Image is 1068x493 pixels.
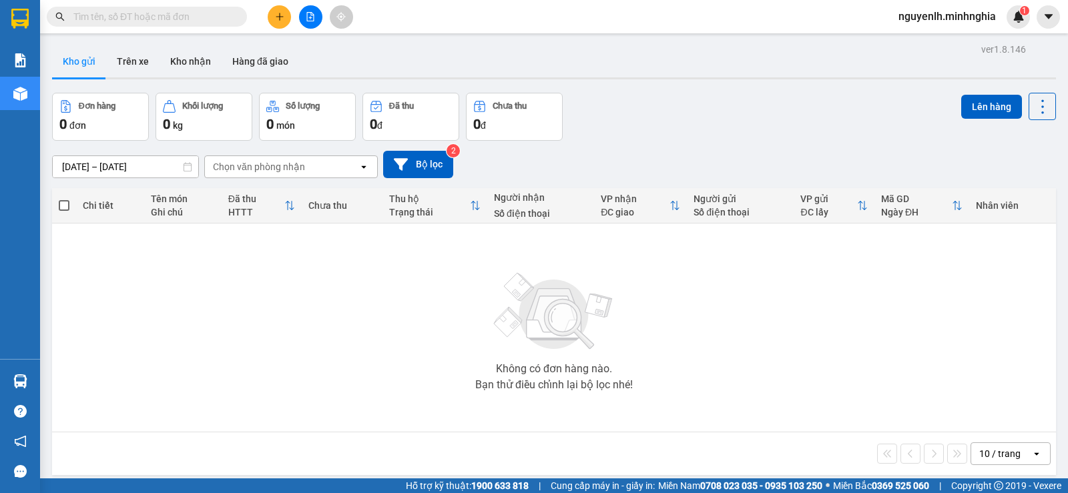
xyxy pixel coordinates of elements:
div: ĐC giao [601,207,670,217]
span: món [276,120,295,131]
button: Kho gửi [52,45,106,77]
div: Trạng thái [389,207,470,217]
strong: 1900 633 818 [471,480,529,491]
div: Số lượng [286,101,320,111]
button: Chưa thu0đ [466,93,563,141]
div: ĐC lấy [800,207,856,217]
span: | [939,478,941,493]
img: logo-vxr [11,9,29,29]
span: 1 [1022,6,1027,15]
span: | [539,478,541,493]
button: Đơn hàng0đơn [52,93,149,141]
span: Miền Nam [658,478,822,493]
span: message [14,465,27,478]
img: solution-icon [13,53,27,67]
div: Khối lượng [182,101,223,111]
strong: 0369 525 060 [872,480,929,491]
span: copyright [994,481,1003,490]
img: warehouse-icon [13,87,27,101]
div: VP nhận [601,193,670,204]
div: Bạn thử điều chỉnh lại bộ lọc nhé! [475,380,633,390]
span: đ [377,120,382,131]
span: file-add [306,12,315,21]
th: Toggle SortBy [874,188,969,223]
strong: 0708 023 035 - 0935 103 250 [700,480,822,491]
button: aim [330,5,353,29]
div: Chọn văn phòng nhận [213,160,305,173]
button: Kho nhận [160,45,222,77]
div: Không có đơn hàng nào. [496,364,612,374]
span: 0 [473,116,481,132]
span: aim [336,12,346,21]
span: ⚪️ [826,483,830,488]
span: 0 [370,116,377,132]
img: icon-new-feature [1013,11,1025,23]
button: plus [268,5,291,29]
div: Mã GD [881,193,952,204]
th: Toggle SortBy [382,188,487,223]
th: Toggle SortBy [794,188,874,223]
div: Số điện thoại [494,208,587,219]
span: search [55,12,65,21]
th: Toggle SortBy [594,188,687,223]
div: VP gửi [800,193,856,204]
div: Người gửi [694,193,787,204]
div: Chưa thu [493,101,527,111]
div: Ghi chú [151,207,215,217]
input: Select a date range. [53,156,198,177]
span: kg [173,120,183,131]
span: 0 [266,116,274,132]
svg: open [358,161,369,172]
div: Tên món [151,193,215,204]
button: Trên xe [106,45,160,77]
span: Miền Bắc [833,478,929,493]
div: ver 1.8.146 [981,42,1026,57]
span: plus [275,12,284,21]
button: Số lượng0món [259,93,356,141]
div: Số điện thoại [694,207,787,217]
sup: 2 [447,144,460,157]
div: Chưa thu [308,200,375,211]
button: caret-down [1037,5,1060,29]
svg: open [1031,448,1042,459]
sup: 1 [1020,6,1029,15]
button: file-add [299,5,322,29]
div: Người nhận [494,192,587,203]
button: Khối lượng0kg [156,93,252,141]
div: 10 / trang [979,447,1021,460]
button: Hàng đã giao [222,45,299,77]
span: question-circle [14,405,27,418]
span: đ [481,120,486,131]
input: Tìm tên, số ĐT hoặc mã đơn [73,9,231,24]
div: Đã thu [389,101,414,111]
span: Cung cấp máy in - giấy in: [551,478,655,493]
img: warehouse-icon [13,374,27,388]
button: Bộ lọc [383,151,453,178]
span: 0 [59,116,67,132]
button: Lên hàng [961,95,1022,119]
div: HTTT [228,207,285,217]
div: Nhân viên [976,200,1049,211]
img: svg+xml;base64,PHN2ZyBjbGFzcz0ibGlzdC1wbHVnX19zdmciIHhtbG5zPSJodHRwOi8vd3d3LnczLm9yZy8yMDAwL3N2Zy... [487,265,621,358]
button: Đã thu0đ [362,93,459,141]
div: Đơn hàng [79,101,115,111]
th: Toggle SortBy [222,188,302,223]
span: notification [14,435,27,448]
div: Chi tiết [83,200,138,211]
div: Đã thu [228,193,285,204]
span: đơn [69,120,86,131]
span: Hỗ trợ kỹ thuật: [406,478,529,493]
div: Ngày ĐH [881,207,952,217]
span: nguyenlh.minhnghia [888,8,1007,25]
div: Thu hộ [389,193,470,204]
span: caret-down [1043,11,1055,23]
span: 0 [163,116,170,132]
